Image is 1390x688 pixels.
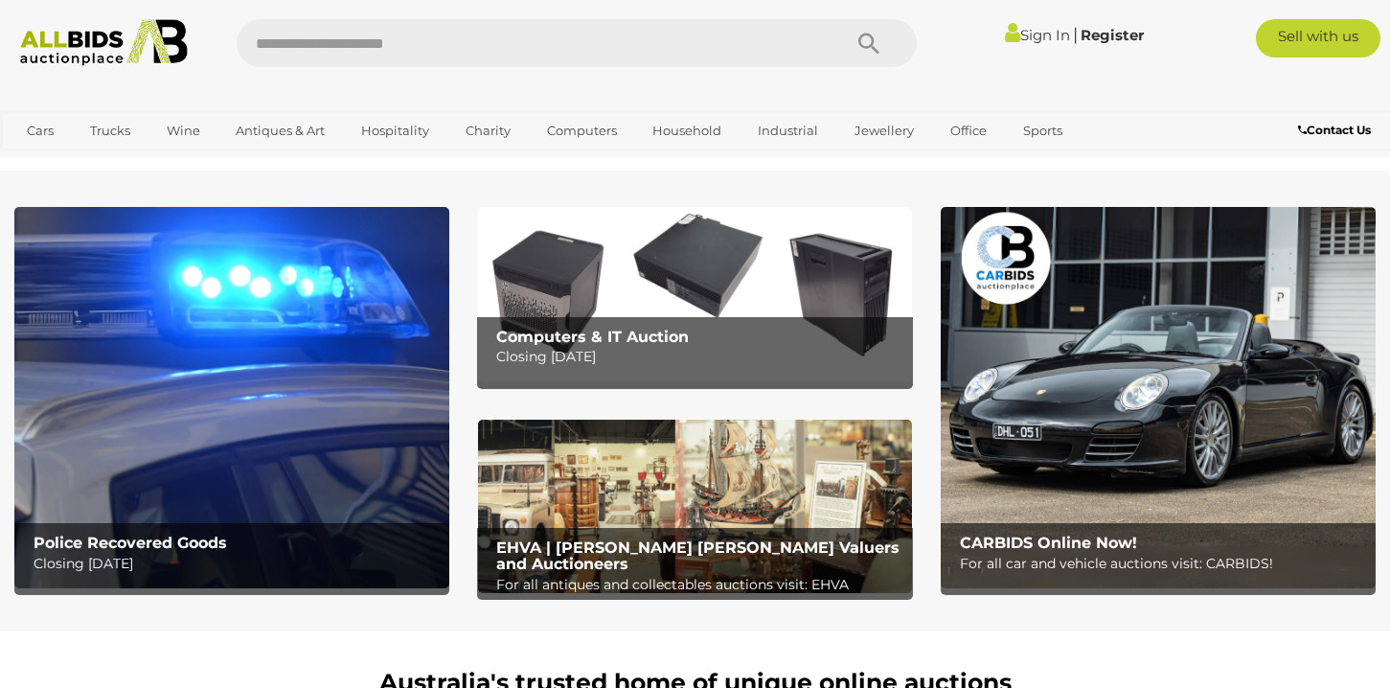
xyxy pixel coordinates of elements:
[941,207,1376,587] a: CARBIDS Online Now! CARBIDS Online Now! For all car and vehicle auctions visit: CARBIDS!
[496,345,903,369] p: Closing [DATE]
[453,115,523,147] a: Charity
[496,539,900,574] b: EHVA | [PERSON_NAME] [PERSON_NAME] Valuers and Auctioneers
[535,115,629,147] a: Computers
[1073,24,1078,45] span: |
[223,115,337,147] a: Antiques & Art
[640,115,734,147] a: Household
[1298,120,1376,141] a: Contact Us
[1005,26,1070,44] a: Sign In
[14,147,175,178] a: [GEOGRAPHIC_DATA]
[14,115,66,147] a: Cars
[78,115,143,147] a: Trucks
[496,573,903,597] p: For all antiques and collectables auctions visit: EHVA
[960,534,1137,552] b: CARBIDS Online Now!
[960,552,1367,576] p: For all car and vehicle auctions visit: CARBIDS!
[11,19,197,66] img: Allbids.com.au
[349,115,442,147] a: Hospitality
[941,207,1376,587] img: CARBIDS Online Now!
[745,115,831,147] a: Industrial
[1011,115,1075,147] a: Sports
[34,552,441,576] p: Closing [DATE]
[478,207,913,380] a: Computers & IT Auction Computers & IT Auction Closing [DATE]
[154,115,213,147] a: Wine
[34,534,227,552] b: Police Recovered Goods
[478,420,913,594] img: EHVA | Evans Hastings Valuers and Auctioneers
[842,115,926,147] a: Jewellery
[1298,123,1371,137] b: Contact Us
[938,115,999,147] a: Office
[1081,26,1144,44] a: Register
[478,420,913,594] a: EHVA | Evans Hastings Valuers and Auctioneers EHVA | [PERSON_NAME] [PERSON_NAME] Valuers and Auct...
[821,19,917,67] button: Search
[1256,19,1380,57] a: Sell with us
[496,328,689,346] b: Computers & IT Auction
[14,207,449,587] a: Police Recovered Goods Police Recovered Goods Closing [DATE]
[478,207,913,380] img: Computers & IT Auction
[14,207,449,587] img: Police Recovered Goods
